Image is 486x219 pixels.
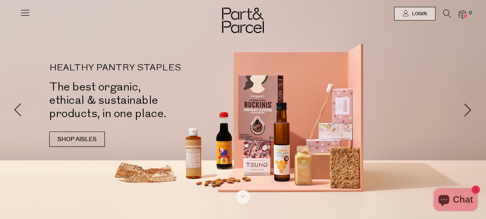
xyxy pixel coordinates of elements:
[394,7,436,21] a: Login
[467,10,474,17] span: 0
[410,11,427,17] span: Login
[49,132,105,147] a: SHOP AISLES
[49,80,254,120] h2: The best organic, ethical & sustainable products, in one place.
[222,8,264,33] img: Part&Parcel
[49,63,254,73] p: HEALTHY PANTRY STAPLES
[431,188,480,213] inbox-online-store-chat: Shopify online store chat
[459,10,466,18] a: 0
